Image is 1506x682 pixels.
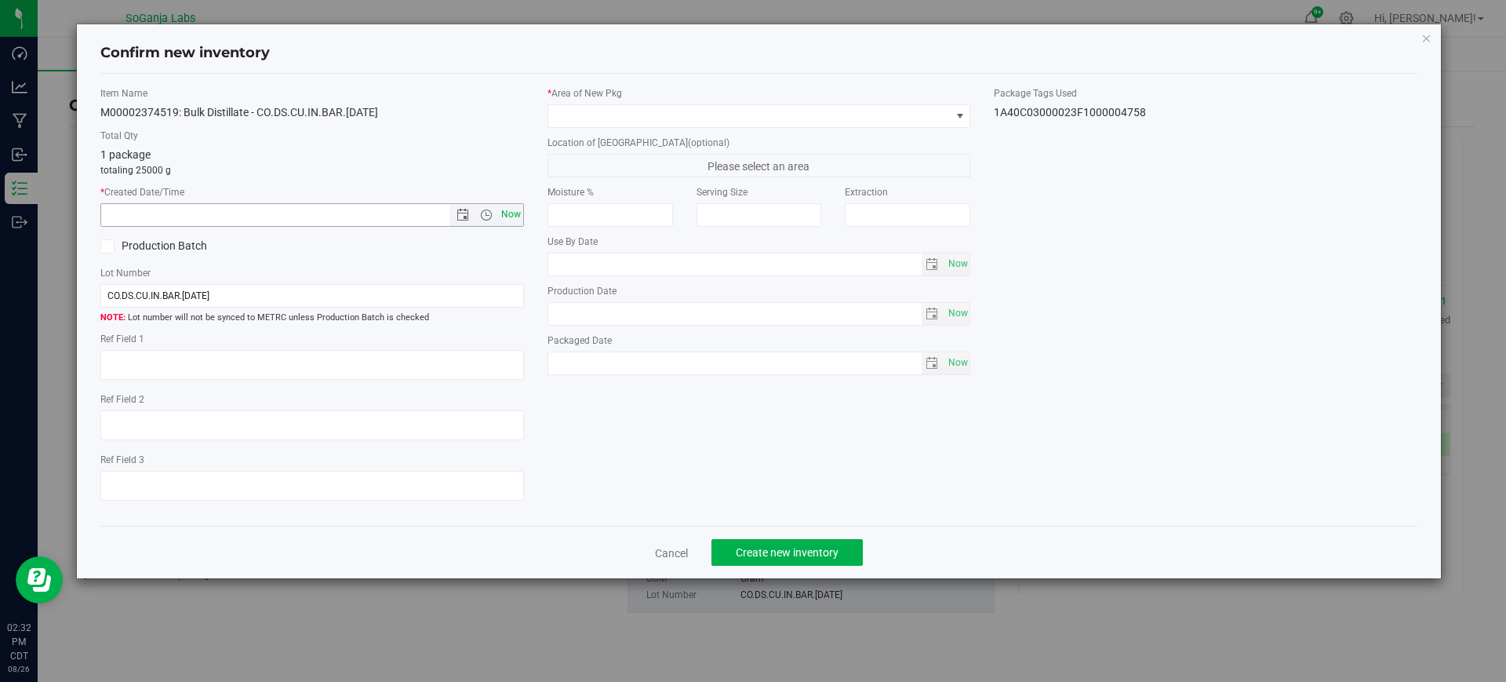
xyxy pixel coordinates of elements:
[100,185,524,199] label: Created Date/Time
[845,185,970,199] label: Extraction
[100,148,151,161] span: 1 package
[944,253,971,275] span: Set Current date
[16,556,63,604] iframe: Resource center
[655,545,688,561] a: Cancel
[736,546,838,559] span: Create new inventory
[449,209,476,221] span: Open the date view
[711,539,863,566] button: Create new inventory
[497,203,524,226] span: Set Current date
[944,303,969,325] span: select
[697,185,822,199] label: Serving Size
[994,104,1417,121] div: 1A40C03000023F1000004758
[100,238,300,254] label: Production Batch
[547,334,971,348] label: Packaged Date
[922,253,944,275] span: select
[922,303,944,325] span: select
[547,136,971,150] label: Location of [GEOGRAPHIC_DATA]
[547,185,673,199] label: Moisture %
[547,284,971,298] label: Production Date
[994,86,1417,100] label: Package Tags Used
[472,209,499,221] span: Open the time view
[100,129,524,143] label: Total Qty
[944,352,969,374] span: select
[100,86,524,100] label: Item Name
[100,332,524,346] label: Ref Field 1
[688,137,729,148] span: (optional)
[100,312,524,325] span: Lot number will not be synced to METRC unless Production Batch is checked
[100,104,524,121] div: M00002374519: Bulk Distillate - CO.DS.CU.IN.BAR.[DATE]
[100,43,270,64] h4: Confirm new inventory
[100,163,524,177] p: totaling 25000 g
[944,352,971,374] span: Set Current date
[100,453,524,467] label: Ref Field 3
[100,266,524,280] label: Lot Number
[944,302,971,325] span: Set Current date
[944,253,969,275] span: select
[922,352,944,374] span: select
[100,392,524,407] label: Ref Field 2
[547,86,971,100] label: Area of New Pkg
[547,235,971,249] label: Use By Date
[547,154,971,177] span: Please select an area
